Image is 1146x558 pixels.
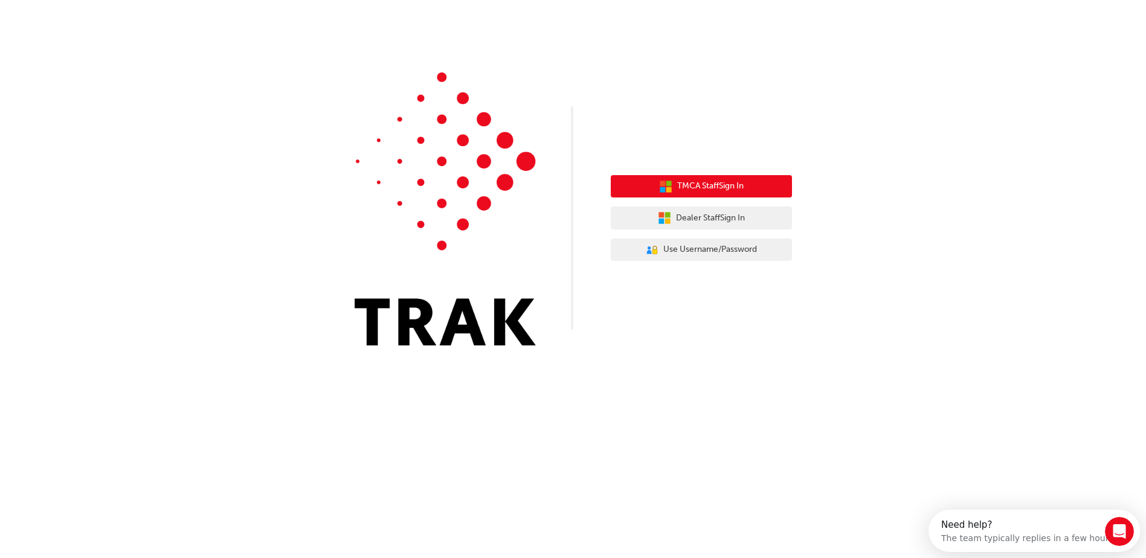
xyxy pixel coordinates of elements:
div: Open Intercom Messenger [5,5,223,38]
iframe: Intercom live chat [1105,517,1134,546]
button: Dealer StaffSign In [611,207,792,229]
span: Dealer Staff Sign In [676,211,745,225]
span: Use Username/Password [663,243,757,257]
div: Need help? [13,10,187,20]
button: TMCA StaffSign In [611,175,792,198]
div: The team typically replies in a few hours. [13,20,187,33]
span: TMCA Staff Sign In [677,179,744,193]
button: Use Username/Password [611,239,792,261]
img: Trak [355,72,536,345]
iframe: Intercom live chat discovery launcher [929,510,1140,552]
